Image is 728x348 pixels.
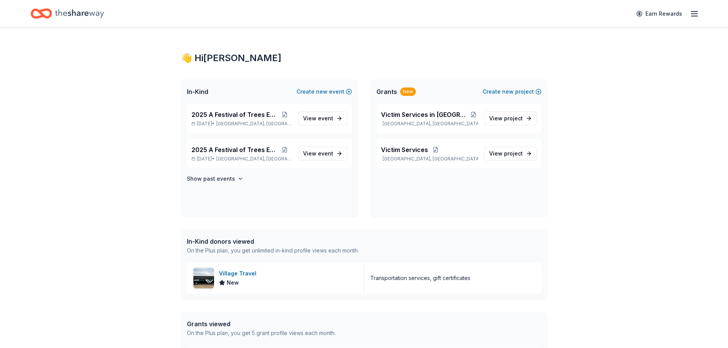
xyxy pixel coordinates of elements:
[400,87,416,96] div: New
[191,156,292,162] p: [DATE] •
[483,87,542,96] button: Createnewproject
[187,174,235,183] h4: Show past events
[297,87,352,96] button: Createnewevent
[191,145,277,154] span: 2025 A Festival of Trees Event
[191,110,277,119] span: 2025 A Festival of Trees Event
[193,268,214,288] img: Image for Village Travel
[489,114,523,123] span: View
[504,115,523,121] span: project
[381,110,469,119] span: Victim Services in [GEOGRAPHIC_DATA][US_STATE]
[303,114,333,123] span: View
[376,87,397,96] span: Grants
[484,147,537,160] a: View project
[216,121,292,127] span: [GEOGRAPHIC_DATA], [GEOGRAPHIC_DATA]
[318,115,333,121] span: event
[187,329,336,338] div: On the Plus plan, you get 5 grant profile views each month.
[489,149,523,158] span: View
[187,87,208,96] span: In-Kind
[381,145,428,154] span: Victim Services
[381,121,478,127] p: [GEOGRAPHIC_DATA], [GEOGRAPHIC_DATA]
[31,5,104,23] a: Home
[187,237,359,246] div: In-Kind donors viewed
[484,112,537,125] a: View project
[181,52,548,64] div: 👋 Hi [PERSON_NAME]
[504,150,523,157] span: project
[298,147,347,160] a: View event
[187,246,359,255] div: On the Plus plan, you get unlimited in-kind profile views each month.
[219,269,259,278] div: Village Travel
[318,150,333,157] span: event
[632,7,687,21] a: Earn Rewards
[298,112,347,125] a: View event
[370,274,470,283] div: Transportation services, gift certificates
[191,121,292,127] p: [DATE] •
[227,278,239,287] span: New
[502,87,514,96] span: new
[381,156,478,162] p: [GEOGRAPHIC_DATA], [GEOGRAPHIC_DATA]
[187,319,336,329] div: Grants viewed
[303,149,333,158] span: View
[316,87,328,96] span: new
[216,156,292,162] span: [GEOGRAPHIC_DATA], [GEOGRAPHIC_DATA]
[187,174,243,183] button: Show past events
